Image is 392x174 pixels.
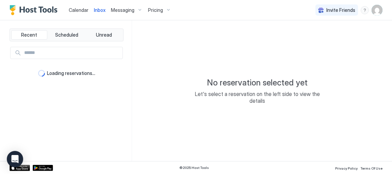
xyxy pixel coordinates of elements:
[69,7,88,13] span: Calendar
[360,166,382,170] span: Terms Of Use
[55,32,78,38] span: Scheduled
[148,7,163,13] span: Pricing
[10,165,30,171] a: App Store
[94,7,105,13] span: Inbox
[111,7,134,13] span: Messaging
[361,6,369,14] div: menu
[38,70,45,77] div: loading
[49,30,85,40] button: Scheduled
[335,166,358,170] span: Privacy Policy
[207,78,308,88] span: No reservation selected yet
[326,7,355,13] span: Invite Friends
[11,30,47,40] button: Recent
[86,30,122,40] button: Unread
[372,5,382,16] div: User profile
[21,32,37,38] span: Recent
[69,6,88,14] a: Calendar
[10,28,124,41] div: tab-group
[33,165,53,171] a: Google Play Store
[96,32,112,38] span: Unread
[10,5,61,15] a: Host Tools Logo
[21,47,122,59] input: Input Field
[7,151,23,167] div: Open Intercom Messenger
[189,91,325,104] span: Let's select a reservation on the left side to view the details
[335,164,358,171] a: Privacy Policy
[94,6,105,14] a: Inbox
[360,164,382,171] a: Terms Of Use
[179,166,209,170] span: © 2025 Host Tools
[47,70,95,76] span: Loading reservations...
